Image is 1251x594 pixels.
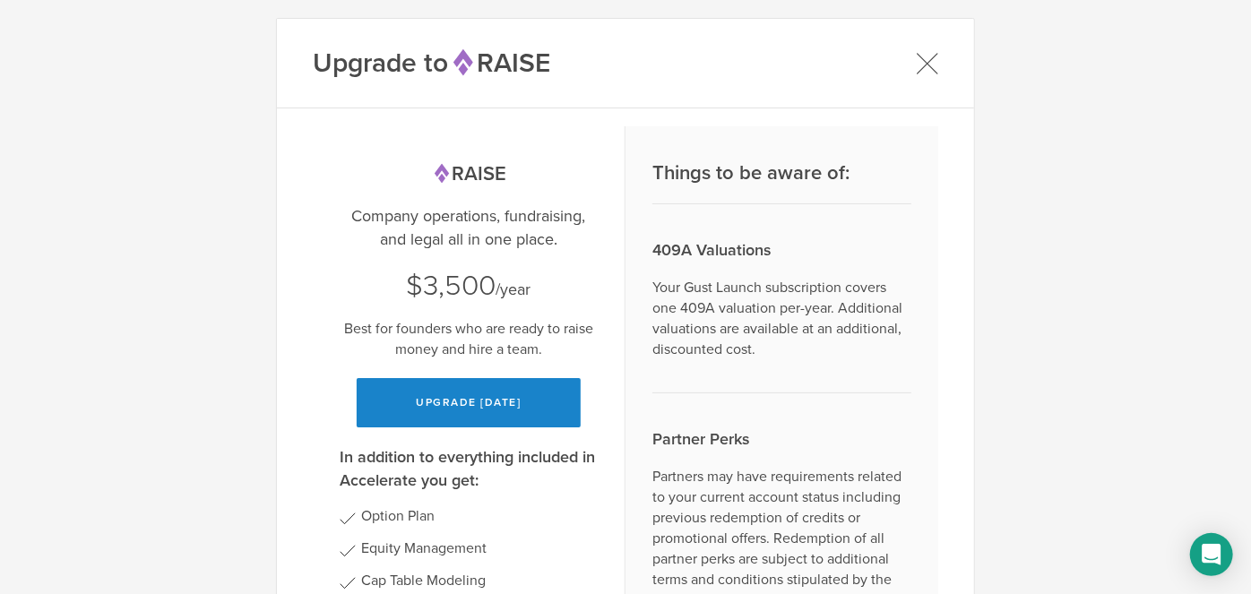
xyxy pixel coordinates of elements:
[361,572,598,589] li: Cap Table Modeling
[448,47,550,80] span: Raise
[652,278,911,360] p: Your Gust Launch subscription covers one 409A valuation per-year. Additional valuations are avail...
[652,160,911,186] h2: Things to be aware of:
[357,378,581,427] button: Upgrade [DATE]
[407,269,496,303] span: $3,500
[340,267,598,305] div: /year
[361,508,598,524] li: Option Plan
[652,427,911,451] h3: Partner Perks
[1190,533,1233,576] div: Open Intercom Messenger
[652,238,911,262] h3: 409A Valuations
[340,319,598,360] p: Best for founders who are ready to raise money and hire a team.
[361,540,598,556] li: Equity Management
[313,45,550,82] h1: Upgrade to
[340,445,598,492] h3: In addition to everything included in Accelerate you get:
[340,204,598,251] p: Company operations, fundraising, and legal all in one place.
[431,162,506,185] span: Raise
